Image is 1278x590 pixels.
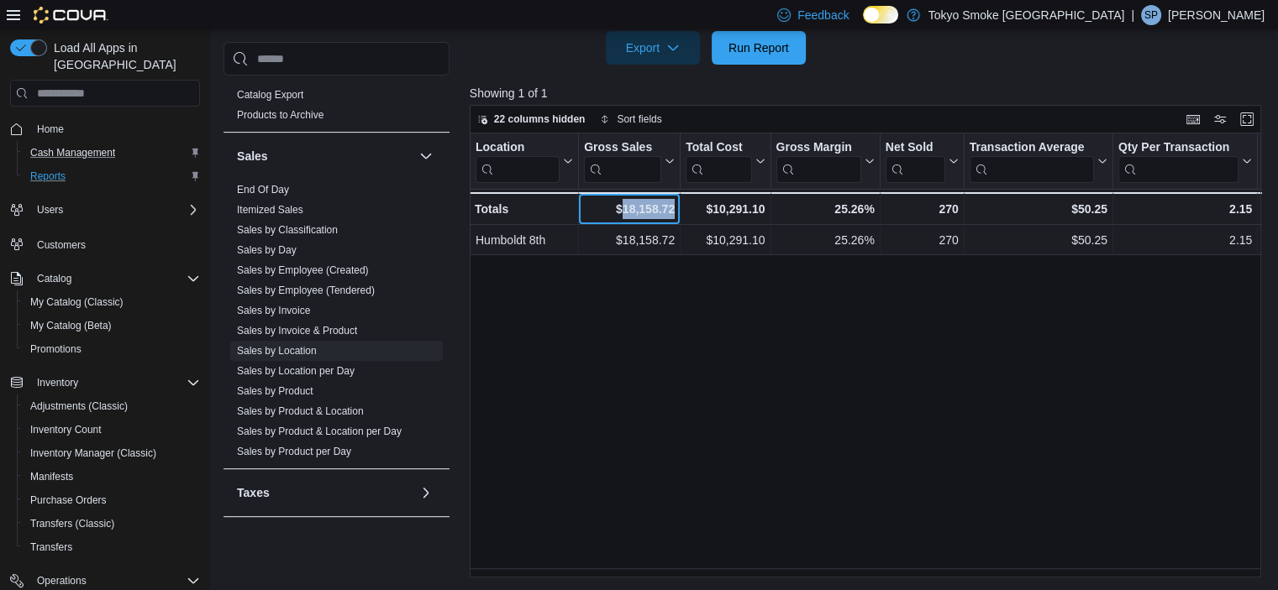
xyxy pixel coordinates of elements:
div: Qty Per Transaction [1118,140,1239,183]
button: Users [30,200,70,220]
span: Inventory [37,376,78,389]
a: Products to Archive [237,109,323,121]
div: Products [224,85,450,132]
div: Humboldt 8th [476,230,573,250]
button: Users [3,198,207,222]
span: Export [616,31,690,65]
span: Manifests [30,470,73,483]
button: Inventory Manager (Classic) [17,441,207,465]
a: Sales by Invoice & Product [237,325,357,337]
span: SP [1144,5,1158,25]
div: $18,158.72 [584,230,675,250]
button: Inventory [3,371,207,394]
button: Location [476,140,573,183]
div: Location [476,140,560,183]
span: Sales by Classification [237,223,338,237]
div: Net Sold [886,140,945,183]
h3: Taxes [237,484,270,501]
span: Cash Management [30,146,115,159]
a: End Of Day [237,184,289,196]
a: Sales by Employee (Tendered) [237,285,375,296]
a: Sales by Location [237,345,317,357]
a: Promotions [24,339,88,359]
div: 25.26% [776,199,874,219]
button: Cash Management [17,141,207,164]
span: My Catalog (Classic) [24,292,200,312]
button: Transfers [17,535,207,559]
span: Sales by Employee (Tendered) [237,284,375,297]
div: Total Cost [686,140,751,156]
div: Sara Pascal [1141,5,1161,25]
button: Sales [416,146,436,166]
button: Enter fullscreen [1237,109,1257,129]
button: Qty Per Transaction [1118,140,1252,183]
span: Promotions [24,339,200,359]
a: Sales by Product & Location [237,405,364,417]
button: Home [3,117,207,141]
span: Inventory Manager (Classic) [30,446,156,460]
div: Net Sold [886,140,945,156]
span: Load All Apps in [GEOGRAPHIC_DATA] [47,39,200,73]
a: My Catalog (Beta) [24,316,118,336]
a: Sales by Location per Day [237,365,355,377]
button: Sort fields [593,109,668,129]
button: Catalog [3,267,207,290]
span: Catalog [37,272,71,285]
span: Transfers (Classic) [30,517,114,530]
a: Sales by Product & Location per Day [237,426,402,437]
a: Sales by Product per Day [237,446,351,457]
div: $18,158.72 [584,199,675,219]
a: Manifests [24,467,80,487]
span: Customers [30,233,200,254]
a: Transfers (Classic) [24,514,121,534]
a: Sales by Invoice [237,305,310,316]
div: 2.15 [1118,230,1252,250]
span: Promotions [30,342,82,356]
div: Gross Margin [776,140,860,156]
span: Run Report [728,39,789,56]
span: Inventory [30,373,200,393]
span: Sales by Location [237,344,317,358]
p: | [1131,5,1134,25]
a: Sales by Employee (Created) [237,264,369,276]
span: Sales by Invoice & Product [237,324,357,337]
a: Sales by Classification [237,224,338,236]
span: 22 columns hidden [494,112,586,126]
a: Transfers [24,537,79,557]
button: Total Cost [686,140,765,183]
a: Sales by Day [237,244,297,256]
button: 22 columns hidden [471,109,592,129]
div: $50.25 [970,230,1107,250]
button: Inventory Count [17,418,207,441]
span: Adjustments (Classic) [30,399,128,413]
button: My Catalog (Beta) [17,314,207,337]
button: Net Sold [886,140,959,183]
span: Manifests [24,467,200,487]
span: Users [30,200,200,220]
span: My Catalog (Classic) [30,295,124,309]
a: Cash Management [24,143,122,163]
span: Feedback [797,7,849,23]
span: Adjustments (Classic) [24,396,200,416]
button: Export [606,31,700,65]
p: Showing 1 of 1 [470,85,1270,102]
span: Sales by Product [237,384,313,398]
a: Customers [30,235,92,255]
div: $10,291.10 [686,230,765,250]
span: Operations [37,574,87,587]
button: Keyboard shortcuts [1183,109,1203,129]
button: Gross Sales [584,140,675,183]
span: Transfers [30,540,72,554]
span: Users [37,203,63,217]
span: Sales by Invoice [237,304,310,317]
div: Sales [224,180,450,468]
button: My Catalog (Classic) [17,290,207,314]
button: Taxes [416,483,436,503]
h3: Sales [237,148,268,164]
a: Inventory Count [24,420,108,440]
a: Reports [24,166,72,186]
span: Sales by Product per Day [237,445,351,458]
img: Cova [34,7,108,23]
button: Purchase Orders [17,488,207,512]
span: Sales by Product & Location per Day [237,425,402,438]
